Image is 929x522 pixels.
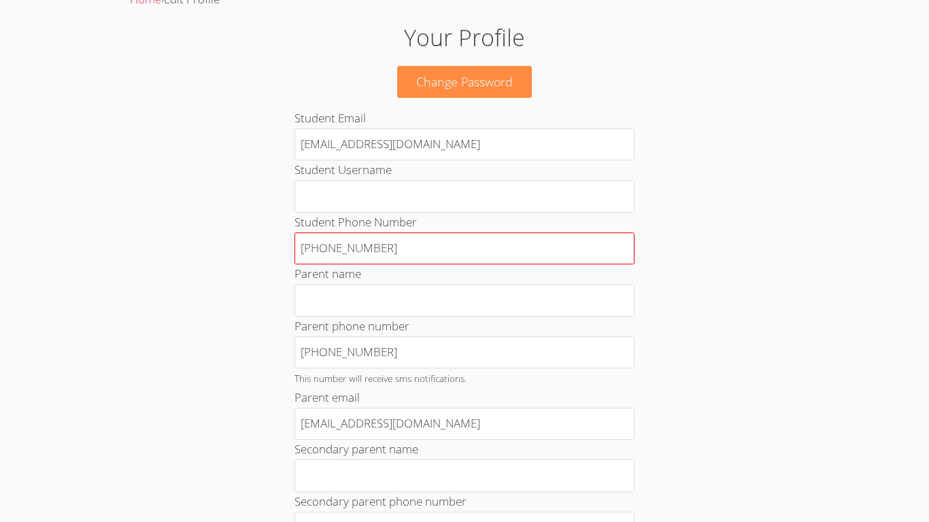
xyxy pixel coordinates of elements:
[294,372,467,385] small: This number will receive sms notifications.
[214,20,715,55] h1: Your Profile
[294,493,467,509] label: Secondary parent phone number
[294,266,361,281] label: Parent name
[294,162,392,177] label: Student Username
[294,214,417,230] label: Student Phone Number
[294,441,418,457] label: Secondary parent name
[294,110,366,126] label: Student Email
[294,318,409,334] label: Parent phone number
[294,389,360,405] label: Parent email
[397,66,532,98] a: Change Password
